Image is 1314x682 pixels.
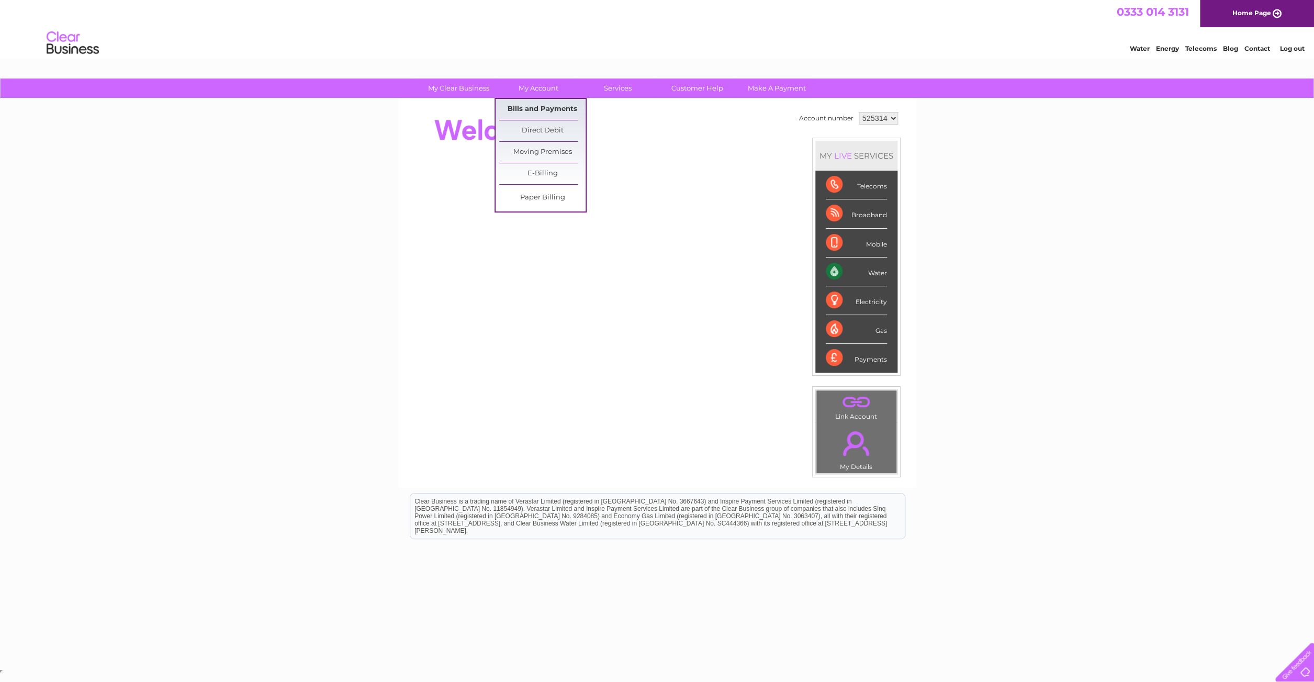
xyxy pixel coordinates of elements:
td: Link Account [816,390,897,423]
div: LIVE [832,151,854,161]
a: Direct Debit [499,120,586,141]
td: My Details [816,422,897,474]
a: . [819,425,894,462]
a: Blog [1223,44,1238,52]
td: Account number [796,109,856,127]
div: Broadband [826,199,887,228]
a: Paper Billing [499,187,586,208]
div: Gas [826,315,887,344]
a: Make A Payment [734,79,820,98]
a: . [819,393,894,411]
a: Contact [1244,44,1270,52]
a: My Clear Business [415,79,502,98]
a: Moving Premises [499,142,586,163]
div: Telecoms [826,171,887,199]
a: Services [575,79,661,98]
a: Energy [1156,44,1179,52]
img: logo.png [46,27,99,59]
a: E-Billing [499,163,586,184]
div: Electricity [826,286,887,315]
a: Bills and Payments [499,99,586,120]
a: 0333 014 3131 [1117,5,1189,18]
a: My Account [495,79,581,98]
div: Payments [826,344,887,372]
a: Telecoms [1185,44,1217,52]
a: Log out [1279,44,1304,52]
div: Mobile [826,229,887,258]
a: Customer Help [654,79,740,98]
a: Water [1130,44,1150,52]
div: Water [826,258,887,286]
div: MY SERVICES [815,141,897,171]
div: Clear Business is a trading name of Verastar Limited (registered in [GEOGRAPHIC_DATA] No. 3667643... [410,6,905,51]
